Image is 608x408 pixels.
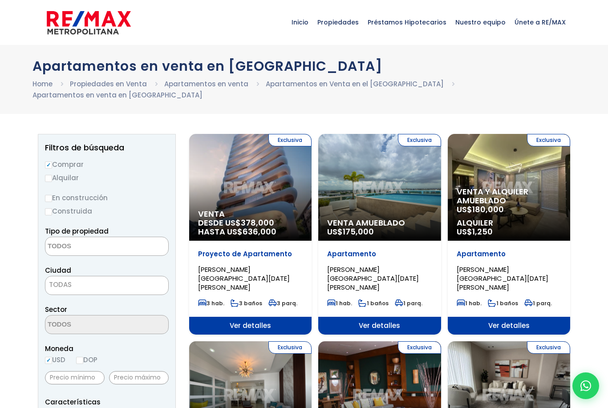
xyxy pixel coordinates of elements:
input: DOP [76,357,83,364]
span: Alquiler [457,218,561,227]
span: 378,000 [241,217,274,228]
span: Ciudad [45,266,71,275]
span: 1,250 [472,226,493,237]
span: Ver detalles [318,317,441,335]
li: Apartamentos en venta en [GEOGRAPHIC_DATA] [32,89,203,101]
span: [PERSON_NAME][GEOGRAPHIC_DATA][DATE][PERSON_NAME] [198,265,290,292]
span: TODAS [45,279,168,291]
label: DOP [76,354,97,365]
span: Préstamos Hipotecarios [363,9,451,36]
a: Exclusiva Venta Amueblado US$175,000 Apartamento [PERSON_NAME][GEOGRAPHIC_DATA][DATE][PERSON_NAME... [318,134,441,335]
span: Exclusiva [527,134,570,146]
span: Exclusiva [527,341,570,354]
input: Alquilar [45,175,52,182]
span: US$ [327,226,374,237]
span: 1 hab. [457,299,482,307]
span: Moneda [45,343,169,354]
span: 3 parq. [268,299,297,307]
span: TODAS [49,280,72,289]
h2: Filtros de búsqueda [45,143,169,152]
span: Únete a RE/MAX [510,9,570,36]
span: 1 baños [488,299,518,307]
a: Propiedades en Venta [70,79,147,89]
span: 3 hab. [198,299,224,307]
span: Exclusiva [268,341,312,354]
span: HASTA US$ [198,227,303,236]
span: 180,000 [472,204,504,215]
a: Exclusiva Venta y alquiler amueblado US$180,000 Alquiler US$1,250 Apartamento [PERSON_NAME][GEOGR... [448,134,570,335]
a: Apartamentos en venta [164,79,248,89]
span: 1 parq. [395,299,422,307]
span: Venta y alquiler amueblado [457,187,561,205]
span: Venta Amueblado [327,218,432,227]
label: Comprar [45,159,169,170]
p: Características [45,396,169,408]
input: Comprar [45,162,52,169]
label: Alquilar [45,172,169,183]
input: Precio mínimo [45,371,105,384]
input: En construcción [45,195,52,202]
label: En construcción [45,192,169,203]
span: 1 parq. [524,299,552,307]
input: Precio máximo [109,371,169,384]
a: Home [32,79,53,89]
span: 3 baños [231,299,262,307]
input: Construida [45,208,52,215]
span: Ver detalles [448,317,570,335]
span: US$ [457,204,504,215]
span: Venta [198,210,303,218]
textarea: Search [45,315,132,335]
span: [PERSON_NAME][GEOGRAPHIC_DATA][DATE][PERSON_NAME] [327,265,419,292]
p: Apartamento [327,250,432,259]
span: Inicio [287,9,313,36]
textarea: Search [45,237,132,256]
p: Apartamento [457,250,561,259]
img: remax-metropolitana-logo [47,9,131,36]
span: [PERSON_NAME][GEOGRAPHIC_DATA][DATE][PERSON_NAME] [457,265,548,292]
span: 175,000 [343,226,374,237]
span: Nuestro equipo [451,9,510,36]
span: Propiedades [313,9,363,36]
h1: Apartamentos en venta en [GEOGRAPHIC_DATA] [32,58,576,74]
span: Sector [45,305,67,314]
label: Construida [45,206,169,217]
span: 1 baños [358,299,389,307]
label: USD [45,354,65,365]
span: Exclusiva [398,341,441,354]
a: Exclusiva Venta DESDE US$378,000 HASTA US$636,000 Proyecto de Apartamento [PERSON_NAME][GEOGRAPHI... [189,134,312,335]
span: DESDE US$ [198,218,303,236]
span: Exclusiva [268,134,312,146]
p: Proyecto de Apartamento [198,250,303,259]
span: TODAS [45,276,169,295]
span: US$ [457,226,493,237]
span: 636,000 [243,226,276,237]
input: USD [45,357,52,364]
a: Apartamentos en Venta en el [GEOGRAPHIC_DATA] [266,79,444,89]
span: Ver detalles [189,317,312,335]
span: 1 hab. [327,299,352,307]
span: Exclusiva [398,134,441,146]
span: Tipo de propiedad [45,226,109,236]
